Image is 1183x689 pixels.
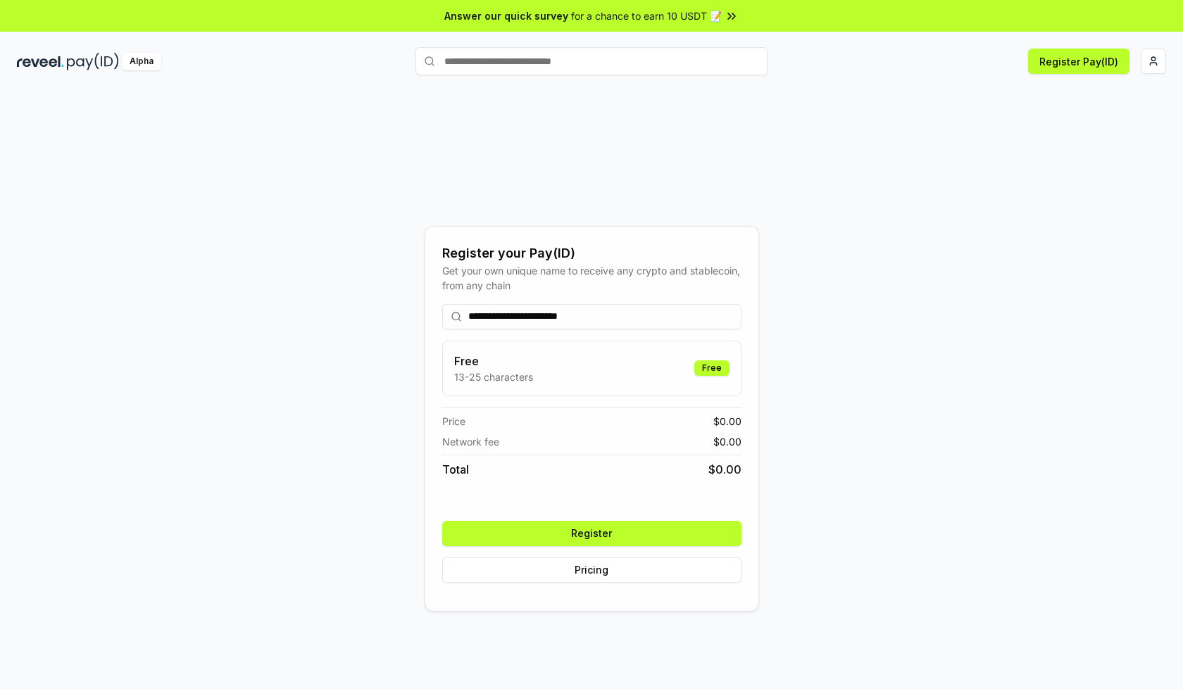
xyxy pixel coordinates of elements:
button: Pricing [442,557,741,583]
h3: Free [454,353,533,369]
span: $ 0.00 [713,434,741,449]
div: Free [694,360,730,376]
div: Get your own unique name to receive any crypto and stablecoin, from any chain [442,263,741,293]
button: Register [442,521,741,546]
div: Alpha [122,53,161,70]
div: Register your Pay(ID) [442,244,741,263]
img: pay_id [67,53,119,70]
span: Answer our quick survey [444,8,568,23]
img: reveel_dark [17,53,64,70]
span: Network fee [442,434,499,449]
span: Price [442,414,465,429]
span: Total [442,461,469,478]
button: Register Pay(ID) [1028,49,1129,74]
span: $ 0.00 [713,414,741,429]
span: for a chance to earn 10 USDT 📝 [571,8,722,23]
p: 13-25 characters [454,369,533,384]
span: $ 0.00 [708,461,741,478]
